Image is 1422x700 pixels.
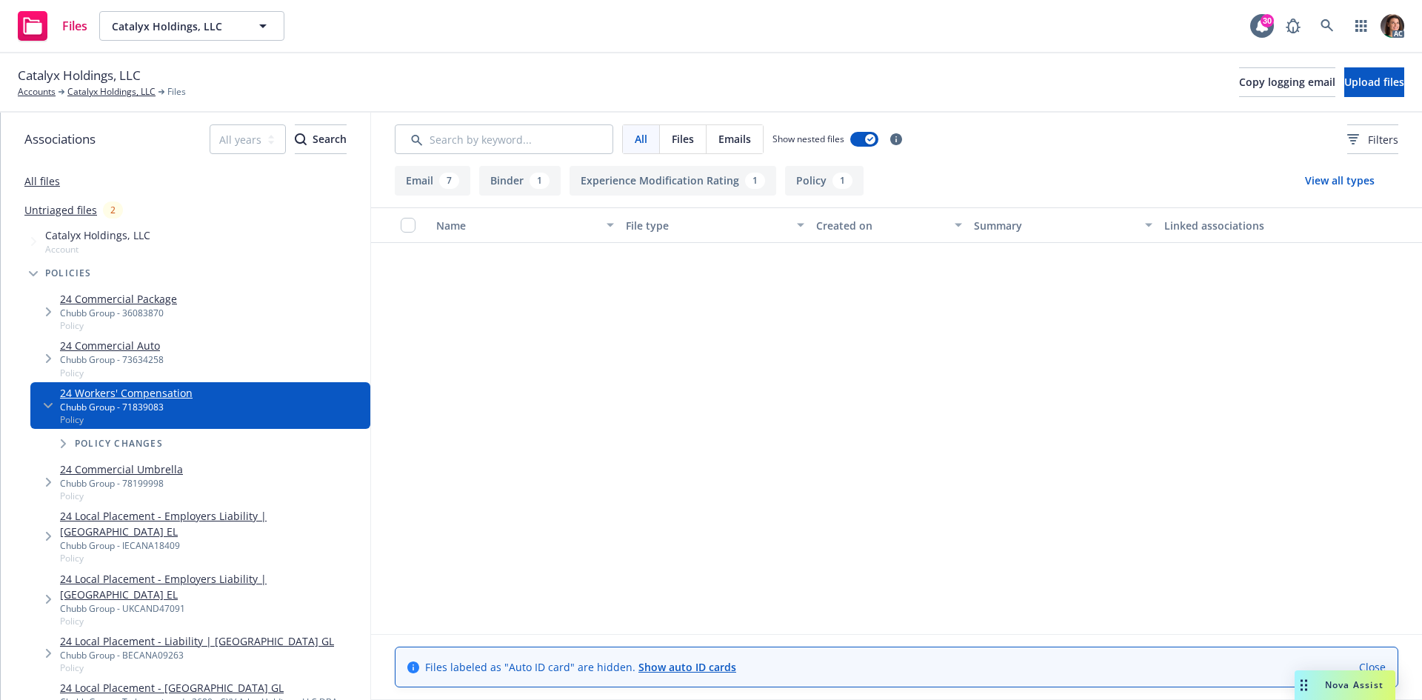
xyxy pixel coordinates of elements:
[974,218,1135,233] div: Summary
[103,201,123,219] div: 2
[816,218,947,233] div: Created on
[60,353,164,366] div: Chubb Group - 73634258
[772,133,844,145] span: Show nested files
[60,338,164,353] a: 24 Commercial Auto
[12,5,93,47] a: Files
[60,367,164,379] span: Policy
[167,85,186,99] span: Files
[436,218,598,233] div: Name
[24,174,60,188] a: All files
[1344,67,1404,97] button: Upload files
[60,615,364,627] span: Policy
[395,166,470,196] button: Email
[18,85,56,99] a: Accounts
[60,291,177,307] a: 24 Commercial Package
[1347,132,1398,147] span: Filters
[439,173,459,189] div: 7
[1239,75,1335,89] span: Copy logging email
[295,124,347,154] button: SearchSearch
[479,166,561,196] button: Binder
[60,680,364,696] a: 24 Local Placement - [GEOGRAPHIC_DATA] GL
[1278,11,1308,41] a: Report a Bug
[60,401,193,413] div: Chubb Group - 71839083
[1164,218,1342,233] div: Linked associations
[638,660,736,674] a: Show auto ID cards
[1312,11,1342,41] a: Search
[24,130,96,149] span: Associations
[1295,670,1395,700] button: Nova Assist
[1158,207,1348,243] button: Linked associations
[60,490,183,502] span: Policy
[718,131,751,147] span: Emails
[60,602,364,615] div: Chubb Group - UKCAND47091
[60,477,183,490] div: Chubb Group - 78199998
[1344,75,1404,89] span: Upload files
[60,385,193,401] a: 24 Workers' Compensation
[60,539,364,552] div: Chubb Group - IECANA18409
[1346,11,1376,41] a: Switch app
[395,124,613,154] input: Search by keyword...
[401,218,415,233] input: Select all
[60,649,334,661] div: Chubb Group - BECANA09263
[530,173,550,189] div: 1
[1325,679,1383,691] span: Nova Assist
[99,11,284,41] button: Catalyx Holdings, LLC
[1239,67,1335,97] button: Copy logging email
[60,661,334,674] span: Policy
[672,131,694,147] span: Files
[60,633,334,649] a: 24 Local Placement - Liability | [GEOGRAPHIC_DATA] GL
[1381,14,1404,38] img: photo
[67,85,156,99] a: Catalyx Holdings, LLC
[62,20,87,32] span: Files
[60,508,364,539] a: 24 Local Placement - Employers Liability | [GEOGRAPHIC_DATA] EL
[45,227,150,243] span: Catalyx Holdings, LLC
[785,166,864,196] button: Policy
[60,461,183,477] a: 24 Commercial Umbrella
[620,207,810,243] button: File type
[1261,14,1274,27] div: 30
[1281,166,1398,196] button: View all types
[295,125,347,153] div: Search
[60,552,364,564] span: Policy
[1359,659,1386,675] a: Close
[295,133,307,145] svg: Search
[745,173,765,189] div: 1
[570,166,776,196] button: Experience Modification Rating
[635,131,647,147] span: All
[1347,124,1398,154] button: Filters
[45,269,92,278] span: Policies
[45,243,150,256] span: Account
[60,319,177,332] span: Policy
[1368,132,1398,147] span: Filters
[425,659,736,675] span: Files labeled as "Auto ID card" are hidden.
[968,207,1158,243] button: Summary
[1295,670,1313,700] div: Drag to move
[60,571,364,602] a: 24 Local Placement - Employers Liability | [GEOGRAPHIC_DATA] EL
[832,173,852,189] div: 1
[60,413,193,426] span: Policy
[112,19,240,34] span: Catalyx Holdings, LLC
[75,439,163,448] span: Policy changes
[18,66,141,85] span: Catalyx Holdings, LLC
[626,218,787,233] div: File type
[24,202,97,218] a: Untriaged files
[810,207,969,243] button: Created on
[60,307,177,319] div: Chubb Group - 36083870
[430,207,620,243] button: Name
